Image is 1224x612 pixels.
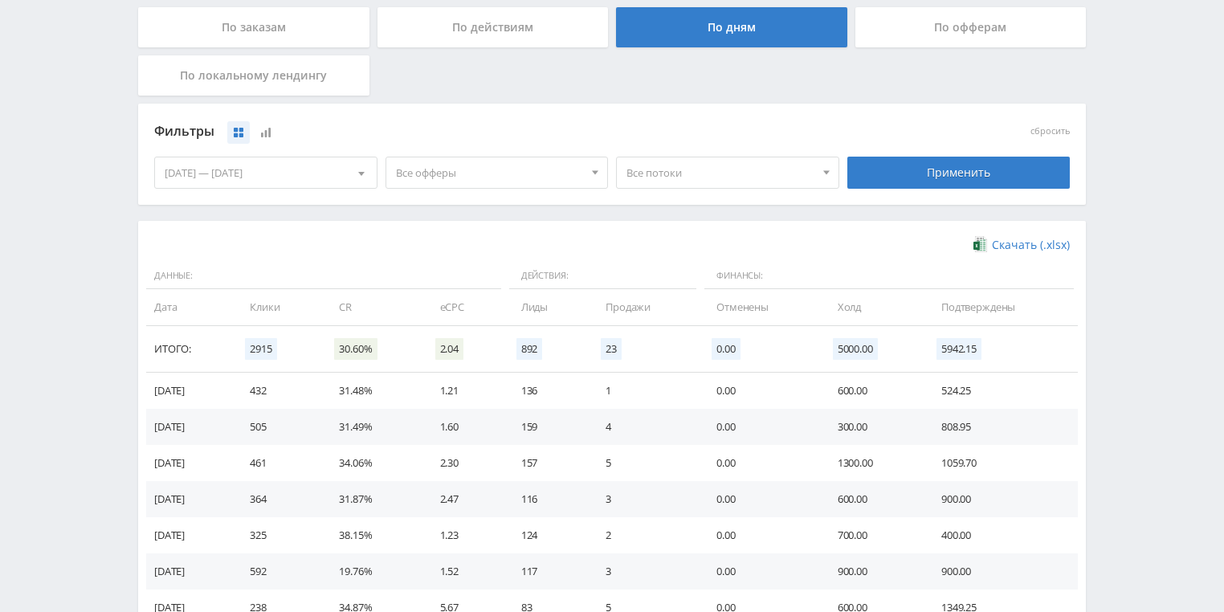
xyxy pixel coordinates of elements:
td: Подтверждены [925,289,1078,325]
div: По заказам [138,7,369,47]
td: 5 [590,445,700,481]
td: 4 [590,409,700,445]
img: xlsx [973,236,987,252]
span: 2915 [245,338,276,360]
span: 2.04 [435,338,463,360]
span: 892 [516,338,543,360]
td: [DATE] [146,409,234,445]
td: Продажи [590,289,700,325]
td: 3 [590,481,700,517]
td: 0.00 [700,481,822,517]
span: 23 [601,338,622,360]
td: 2 [590,517,700,553]
td: 38.15% [323,517,423,553]
td: 0.00 [700,373,822,409]
div: [DATE] — [DATE] [155,157,377,188]
div: Применить [847,157,1071,189]
span: 5000.00 [833,338,878,360]
div: По действиям [377,7,609,47]
td: 900.00 [925,553,1078,590]
td: 116 [505,481,590,517]
span: 0.00 [712,338,740,360]
span: 5942.15 [936,338,981,360]
td: 19.76% [323,553,423,590]
td: [DATE] [146,373,234,409]
td: Лиды [505,289,590,325]
td: 364 [234,481,323,517]
td: 1059.70 [925,445,1078,481]
div: По офферам [855,7,1087,47]
td: 900.00 [925,481,1078,517]
td: [DATE] [146,517,234,553]
td: 2.30 [424,445,505,481]
td: 900.00 [822,553,925,590]
td: 505 [234,409,323,445]
span: 30.60% [334,338,377,360]
span: Все офферы [396,157,584,188]
td: 400.00 [925,517,1078,553]
td: Клики [234,289,323,325]
td: 1.21 [424,373,505,409]
span: Все потоки [626,157,814,188]
div: По локальному лендингу [138,55,369,96]
div: По дням [616,7,847,47]
div: Фильтры [154,120,839,144]
td: 31.48% [323,373,423,409]
td: 808.95 [925,409,1078,445]
td: Дата [146,289,234,325]
td: 524.25 [925,373,1078,409]
td: 159 [505,409,590,445]
td: [DATE] [146,445,234,481]
td: 0.00 [700,553,822,590]
td: 136 [505,373,590,409]
td: eCPC [424,289,505,325]
td: 117 [505,553,590,590]
td: 1300.00 [822,445,925,481]
td: CR [323,289,423,325]
button: сбросить [1030,126,1070,137]
td: 0.00 [700,517,822,553]
td: 34.06% [323,445,423,481]
td: 325 [234,517,323,553]
td: 300.00 [822,409,925,445]
td: 592 [234,553,323,590]
td: 157 [505,445,590,481]
td: 1.60 [424,409,505,445]
td: 31.49% [323,409,423,445]
td: 1.52 [424,553,505,590]
td: 31.87% [323,481,423,517]
td: 3 [590,553,700,590]
span: Финансы: [704,263,1074,290]
td: Итого: [146,326,234,373]
td: 1 [590,373,700,409]
td: 600.00 [822,481,925,517]
td: 2.47 [424,481,505,517]
td: [DATE] [146,481,234,517]
span: Данные: [146,263,501,290]
a: Скачать (.xlsx) [973,237,1070,253]
td: [DATE] [146,553,234,590]
td: Отменены [700,289,822,325]
td: 461 [234,445,323,481]
td: 600.00 [822,373,925,409]
td: 0.00 [700,409,822,445]
td: 700.00 [822,517,925,553]
span: Скачать (.xlsx) [992,239,1070,251]
td: 0.00 [700,445,822,481]
td: Холд [822,289,925,325]
td: 432 [234,373,323,409]
span: Действия: [509,263,696,290]
td: 124 [505,517,590,553]
td: 1.23 [424,517,505,553]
